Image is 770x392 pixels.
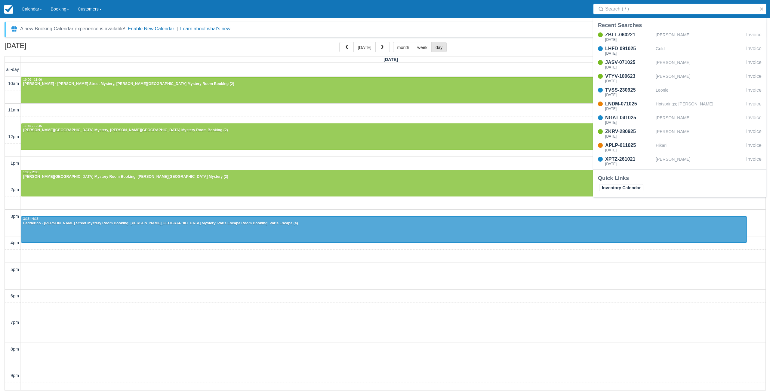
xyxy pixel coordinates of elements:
span: | [177,26,178,31]
div: Invoice [746,87,762,98]
button: week [413,42,432,52]
div: Invoice [746,128,762,139]
button: Enable New Calendar [128,26,174,32]
div: A new Booking Calendar experience is available! [20,25,125,32]
a: VTYV-100623[DATE][PERSON_NAME]Invoice [593,73,766,84]
span: 12pm [8,134,19,139]
span: all-day [6,67,19,72]
div: Invoice [746,59,762,70]
span: [DATE] [383,57,398,62]
div: [DATE] [605,52,653,55]
span: 10:00 - 11:00 [23,78,42,81]
div: Invoice [746,100,762,112]
a: XPTZ-261021[DATE][PERSON_NAME]Invoice [593,156,766,167]
div: VTYV-100623 [605,73,653,80]
div: Gold [656,45,744,56]
a: 10:00 - 11:00[PERSON_NAME] - [PERSON_NAME] Street Mystery, [PERSON_NAME][GEOGRAPHIC_DATA] Mystery... [21,77,747,104]
span: 9pm [11,373,19,378]
div: Invoice [746,73,762,84]
a: TVSS-230925[DATE]LeonieInvoice [593,87,766,98]
a: 3:15 - 4:15Fedderico - [PERSON_NAME] Street Mystery Room Booking, [PERSON_NAME][GEOGRAPHIC_DATA] ... [21,216,747,243]
div: [DATE] [605,148,653,152]
a: LHFD-091025[DATE]GoldInvoice [593,45,766,56]
div: TVSS-230925 [605,87,653,94]
h2: [DATE] [5,42,81,53]
div: [PERSON_NAME] [656,31,744,43]
div: [DATE] [605,107,653,111]
div: APLP-011025 [605,142,653,149]
a: NGAT-041025[DATE][PERSON_NAME]Invoice [593,114,766,126]
span: 8pm [11,347,19,351]
div: XPTZ-261021 [605,156,653,163]
a: 11:45 - 12:45[PERSON_NAME][GEOGRAPHIC_DATA] Mystery, [PERSON_NAME][GEOGRAPHIC_DATA] Mystery Room ... [21,123,747,150]
div: Leonie [656,87,744,98]
div: [PERSON_NAME] [656,73,744,84]
a: APLP-011025[DATE]HikariInvoice [593,142,766,153]
span: 11:45 - 12:45 [23,124,42,128]
div: JASV-071025 [605,59,653,66]
span: 6pm [11,293,19,298]
div: Invoice [746,45,762,56]
div: Quick Links [598,175,762,182]
span: 4pm [11,240,19,245]
div: Invoice [746,156,762,167]
div: [DATE] [605,135,653,138]
a: LNDM-071025[DATE]Hotsprings; [PERSON_NAME]Invoice [593,100,766,112]
div: [PERSON_NAME][GEOGRAPHIC_DATA] Mystery Room Booking, [PERSON_NAME][GEOGRAPHIC_DATA] Mystery (2) [23,175,745,179]
a: ZBLL-060221[DATE][PERSON_NAME]Invoice [593,31,766,43]
div: NGAT-041025 [605,114,653,121]
span: 1pm [11,161,19,166]
div: [DATE] [605,121,653,124]
span: 1:30 - 2:30 [23,171,38,174]
div: [PERSON_NAME][GEOGRAPHIC_DATA] Mystery, [PERSON_NAME][GEOGRAPHIC_DATA] Mystery Room Booking (2) [23,128,745,133]
span: 10am [8,81,19,86]
button: day [431,42,447,52]
span: 3:15 - 4:15 [23,217,38,220]
a: Learn about what's new [180,26,230,31]
button: month [393,42,414,52]
button: [DATE] [353,42,375,52]
div: Invoice [746,31,762,43]
div: [DATE] [605,65,653,69]
div: [DATE] [605,79,653,83]
img: checkfront-main-nav-mini-logo.png [4,5,13,14]
div: Fedderico - [PERSON_NAME] Street Mystery Room Booking, [PERSON_NAME][GEOGRAPHIC_DATA] Mystery, Pa... [23,221,745,226]
div: [DATE] [605,162,653,166]
a: Inventory Calendar [599,184,643,191]
div: Hotsprings; [PERSON_NAME] [656,100,744,112]
div: ZKRV-280925 [605,128,653,135]
div: LHFD-091025 [605,45,653,52]
span: 5pm [11,267,19,272]
div: LNDM-071025 [605,100,653,108]
div: ZBLL-060221 [605,31,653,38]
div: [PERSON_NAME] [656,59,744,70]
a: ZKRV-280925[DATE][PERSON_NAME]Invoice [593,128,766,139]
div: Invoice [746,142,762,153]
div: [PERSON_NAME] [656,156,744,167]
div: Invoice [746,114,762,126]
div: Recent Searches [598,22,762,29]
span: 2pm [11,187,19,192]
div: [DATE] [605,38,653,41]
a: 1:30 - 2:30[PERSON_NAME][GEOGRAPHIC_DATA] Mystery Room Booking, [PERSON_NAME][GEOGRAPHIC_DATA] My... [21,170,747,196]
span: 11am [8,108,19,112]
div: Hikari [656,142,744,153]
a: JASV-071025[DATE][PERSON_NAME]Invoice [593,59,766,70]
input: Search ( / ) [605,4,757,14]
div: [PERSON_NAME] [656,114,744,126]
div: [PERSON_NAME] [656,128,744,139]
span: 3pm [11,214,19,219]
span: 7pm [11,320,19,325]
div: [DATE] [605,93,653,97]
div: [PERSON_NAME] - [PERSON_NAME] Street Mystery, [PERSON_NAME][GEOGRAPHIC_DATA] Mystery Room Booking... [23,82,745,87]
